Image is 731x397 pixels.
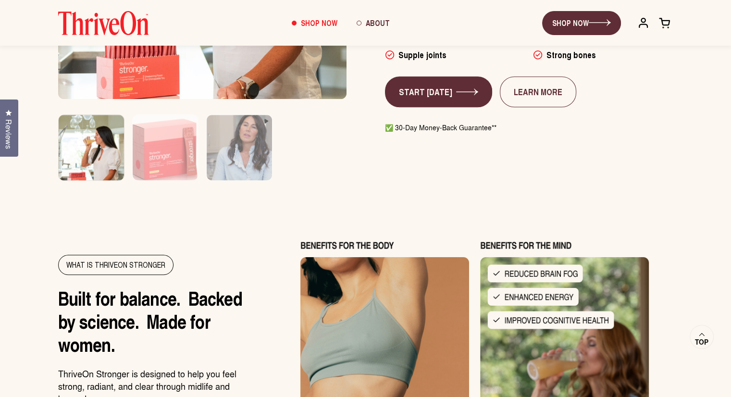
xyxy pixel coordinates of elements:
a: About [347,10,399,36]
span: Shop Now [301,17,337,28]
a: LEARN MORE [500,76,576,107]
a: Shop Now [282,10,347,36]
a: SHOP NOW [542,11,621,35]
p: ✅ 30-Day Money-Back Guarantee** [385,123,673,132]
a: START [DATE] [385,76,492,107]
img: Box of ThriveOn Stronger supplement with a pink design on a white background [133,115,198,193]
span: About [366,17,390,28]
h2: Built for balance. Backed by science. Made for women. [58,286,257,356]
div: WHAT IS THRIVEON STRONGER [58,255,173,275]
li: Strong bones [533,49,673,61]
span: Reviews [2,119,15,149]
li: Supple joints [385,49,525,61]
span: Top [695,338,708,347]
